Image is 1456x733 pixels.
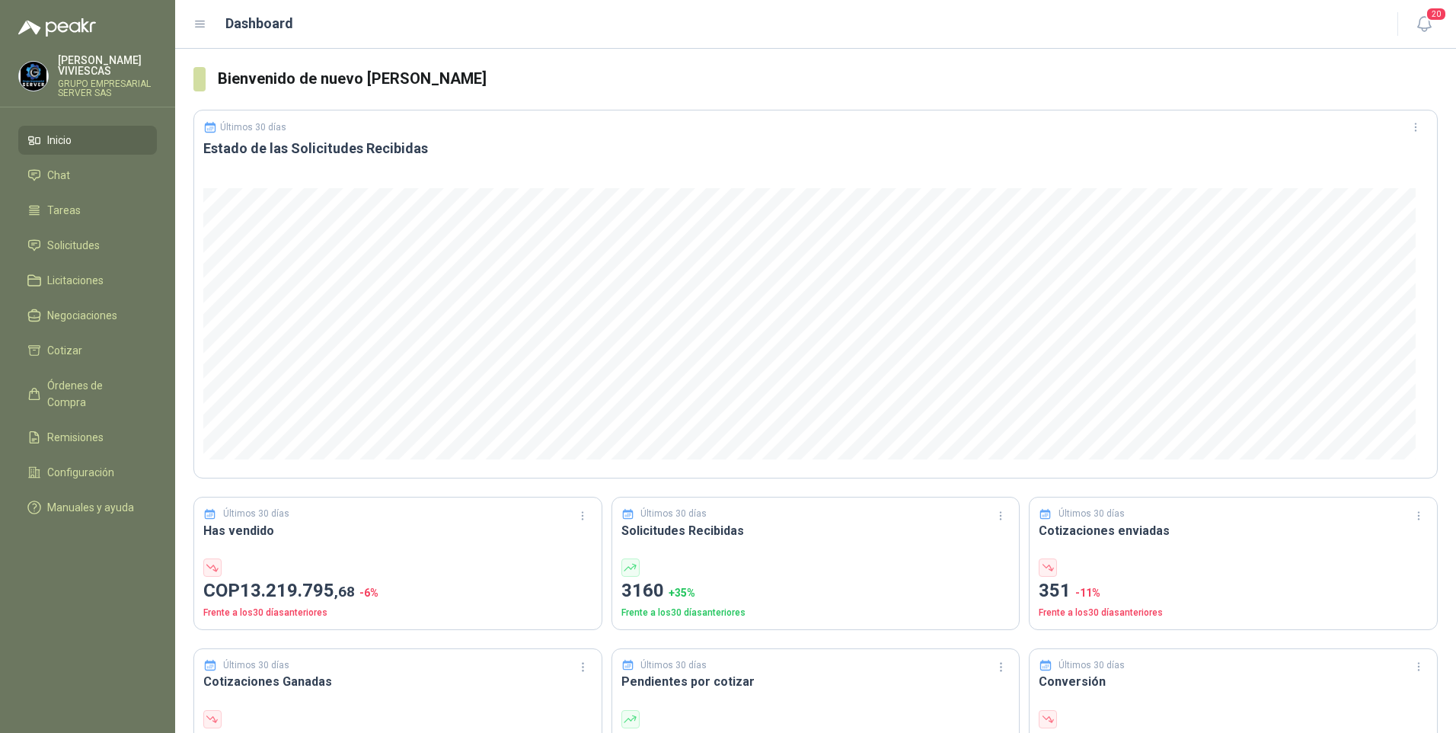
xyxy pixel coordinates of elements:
[1039,521,1428,540] h3: Cotizaciones enviadas
[1039,577,1428,606] p: 351
[18,493,157,522] a: Manuales y ayuda
[640,507,707,521] p: Últimos 30 días
[18,196,157,225] a: Tareas
[18,161,157,190] a: Chat
[621,577,1011,606] p: 3160
[1410,11,1438,38] button: 20
[220,122,286,133] p: Últimos 30 días
[47,464,114,481] span: Configuración
[203,139,1428,158] h3: Estado de las Solicitudes Recibidas
[621,672,1011,691] h3: Pendientes por cotizar
[640,658,707,673] p: Últimos 30 días
[18,126,157,155] a: Inicio
[19,62,48,91] img: Company Logo
[621,606,1011,620] p: Frente a los 30 días anteriores
[47,499,134,516] span: Manuales y ayuda
[1426,7,1447,21] span: 20
[240,580,355,601] span: 13.219.795
[203,577,592,606] p: COP
[47,307,117,324] span: Negociaciones
[18,458,157,487] a: Configuración
[203,672,592,691] h3: Cotizaciones Ganadas
[47,272,104,289] span: Licitaciones
[669,587,695,599] span: + 35 %
[18,336,157,365] a: Cotizar
[58,79,157,98] p: GRUPO EMPRESARIAL SERVER SAS
[1058,658,1125,673] p: Últimos 30 días
[1039,672,1428,691] h3: Conversión
[334,583,355,600] span: ,68
[359,587,378,599] span: -6 %
[1075,587,1100,599] span: -11 %
[621,521,1011,540] h3: Solicitudes Recibidas
[47,202,81,219] span: Tareas
[47,237,100,254] span: Solicitudes
[218,67,1438,91] h3: Bienvenido de nuevo [PERSON_NAME]
[18,266,157,295] a: Licitaciones
[58,55,157,76] p: [PERSON_NAME] VIVIESCAS
[47,342,82,359] span: Cotizar
[1039,606,1428,620] p: Frente a los 30 días anteriores
[18,301,157,330] a: Negociaciones
[1058,507,1125,521] p: Últimos 30 días
[18,371,157,417] a: Órdenes de Compra
[203,521,592,540] h3: Has vendido
[18,18,96,37] img: Logo peakr
[47,167,70,184] span: Chat
[223,507,289,521] p: Últimos 30 días
[47,377,142,411] span: Órdenes de Compra
[225,13,293,34] h1: Dashboard
[18,423,157,452] a: Remisiones
[223,658,289,673] p: Últimos 30 días
[203,606,592,620] p: Frente a los 30 días anteriores
[47,429,104,446] span: Remisiones
[18,231,157,260] a: Solicitudes
[47,132,72,149] span: Inicio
